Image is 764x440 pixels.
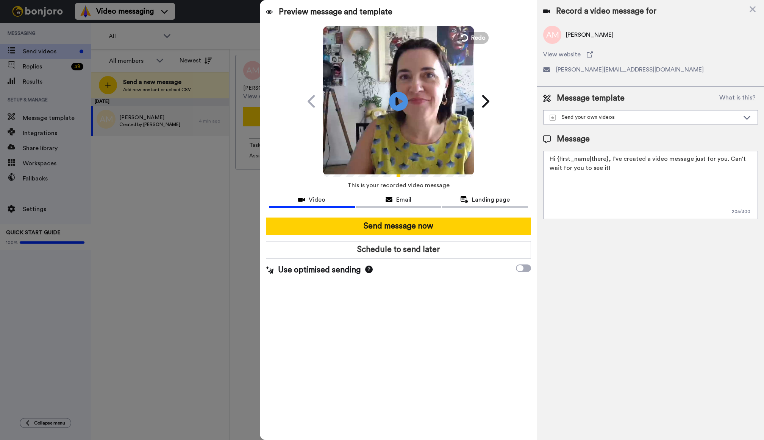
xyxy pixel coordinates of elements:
[278,264,361,276] span: Use optimised sending
[309,195,325,204] span: Video
[347,177,450,194] span: This is your recorded video message
[266,241,531,258] button: Schedule to send later
[543,151,758,219] textarea: Hi {first_name|there}, I’ve created a video message just for you. Can’t wait for you to see it!
[557,134,590,145] span: Message
[543,50,581,59] span: View website
[472,195,510,204] span: Landing page
[557,93,625,104] span: Message template
[396,195,411,204] span: Email
[543,50,758,59] a: View website
[717,93,758,104] button: What is this?
[556,65,704,74] span: [PERSON_NAME][EMAIL_ADDRESS][DOMAIN_NAME]
[550,115,556,121] img: demo-template.svg
[266,218,531,235] button: Send message now
[550,113,739,121] div: Send your own videos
